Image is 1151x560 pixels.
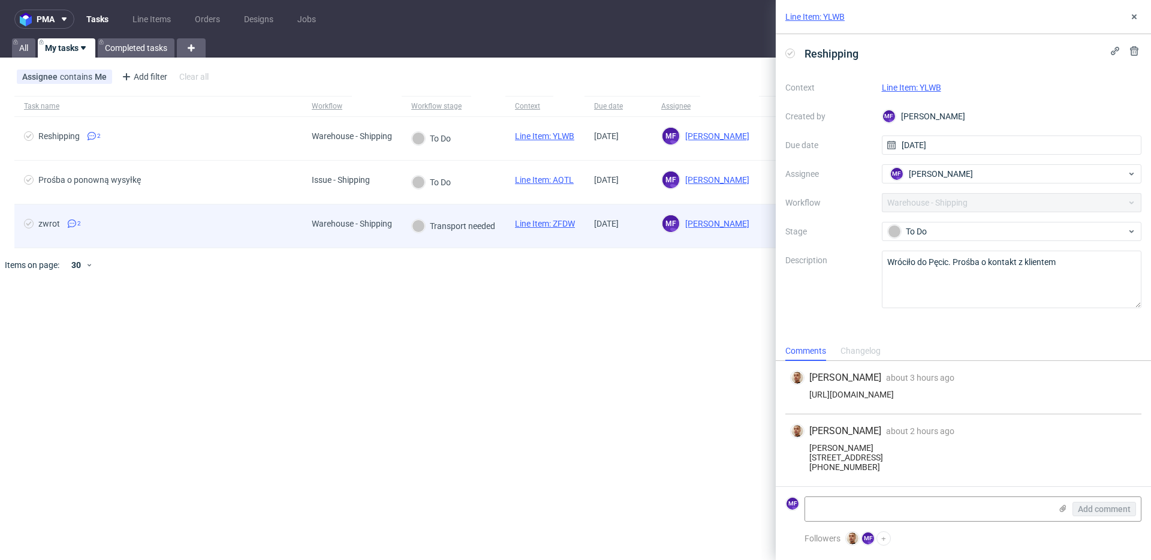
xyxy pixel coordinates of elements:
label: Created by [785,109,872,124]
a: Line Item: AQTL [515,175,574,185]
div: 30 [64,257,86,273]
span: [PERSON_NAME] [809,424,881,438]
a: Line Items [125,10,178,29]
span: Due date [594,101,642,112]
div: Transport needed [412,219,495,233]
div: [PERSON_NAME] [STREET_ADDRESS] [PHONE_NUMBER] [790,443,1137,472]
span: Assignee [22,72,60,82]
a: My tasks [38,38,95,58]
span: Items on page: [5,259,59,271]
img: Bartłomiej Leśniczuk [791,372,803,384]
span: Task name [24,101,293,112]
div: Me [95,72,107,82]
figcaption: MF [662,171,679,188]
label: Context [785,80,872,95]
span: contains [60,72,95,82]
label: Workflow [785,195,872,210]
figcaption: MF [787,498,799,510]
a: Line Item: ZFDW [515,219,575,228]
a: Line Item: YLWB [882,83,941,92]
textarea: Wróciło do Pęcic. Prośba o kontakt z klientem [882,251,1142,308]
label: Stage [785,224,872,239]
a: All [12,38,35,58]
a: Designs [237,10,281,29]
div: To Do [888,225,1126,238]
span: Reshipping [800,44,863,64]
figcaption: MF [891,168,903,180]
span: pma [37,15,55,23]
label: Assignee [785,167,872,181]
img: Bartłomiej Leśniczuk [791,425,803,437]
span: [PERSON_NAME] [809,371,881,384]
div: Issue - Shipping [312,175,370,185]
a: Tasks [79,10,116,29]
span: [DATE] [594,219,619,228]
div: [PERSON_NAME] [882,107,1142,126]
div: Changelog [840,342,881,361]
figcaption: MF [883,110,895,122]
div: Comments [785,342,826,361]
div: Workflow stage [411,101,462,111]
div: Context [515,101,544,111]
div: Workflow [312,101,342,111]
div: Add filter [117,67,170,86]
a: Jobs [290,10,323,29]
div: Warehouse - Shipping [312,131,392,141]
img: logo [20,13,37,26]
a: Orders [188,10,227,29]
span: [PERSON_NAME] [680,175,749,185]
div: Clear all [177,68,211,85]
img: Bartłomiej Leśniczuk [846,532,858,544]
span: 2 [97,131,101,141]
span: [PERSON_NAME] [680,131,749,141]
div: To Do [412,176,451,189]
div: Assignee [661,101,691,111]
span: 2 [77,219,81,228]
span: [PERSON_NAME] [680,219,749,228]
div: [URL][DOMAIN_NAME] [790,390,1137,399]
span: about 2 hours ago [886,426,954,436]
label: Description [785,253,872,306]
figcaption: MF [662,128,679,144]
figcaption: MF [662,215,679,232]
label: Due date [785,138,872,152]
button: pma [14,10,74,29]
div: Prośba o ponowną wysyłkę [38,175,141,185]
span: about 3 hours ago [886,373,954,383]
a: Completed tasks [98,38,174,58]
span: [DATE] [594,175,619,185]
div: Reshipping [38,131,80,141]
a: Line Item: YLWB [785,11,845,23]
span: [PERSON_NAME] [909,168,973,180]
div: zwrot [38,219,60,228]
span: Followers [805,534,840,543]
figcaption: MF [862,532,874,544]
div: To Do [412,132,451,145]
button: + [876,531,891,546]
span: [DATE] [594,131,619,141]
a: Line Item: YLWB [515,131,574,141]
div: Warehouse - Shipping [312,219,392,228]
